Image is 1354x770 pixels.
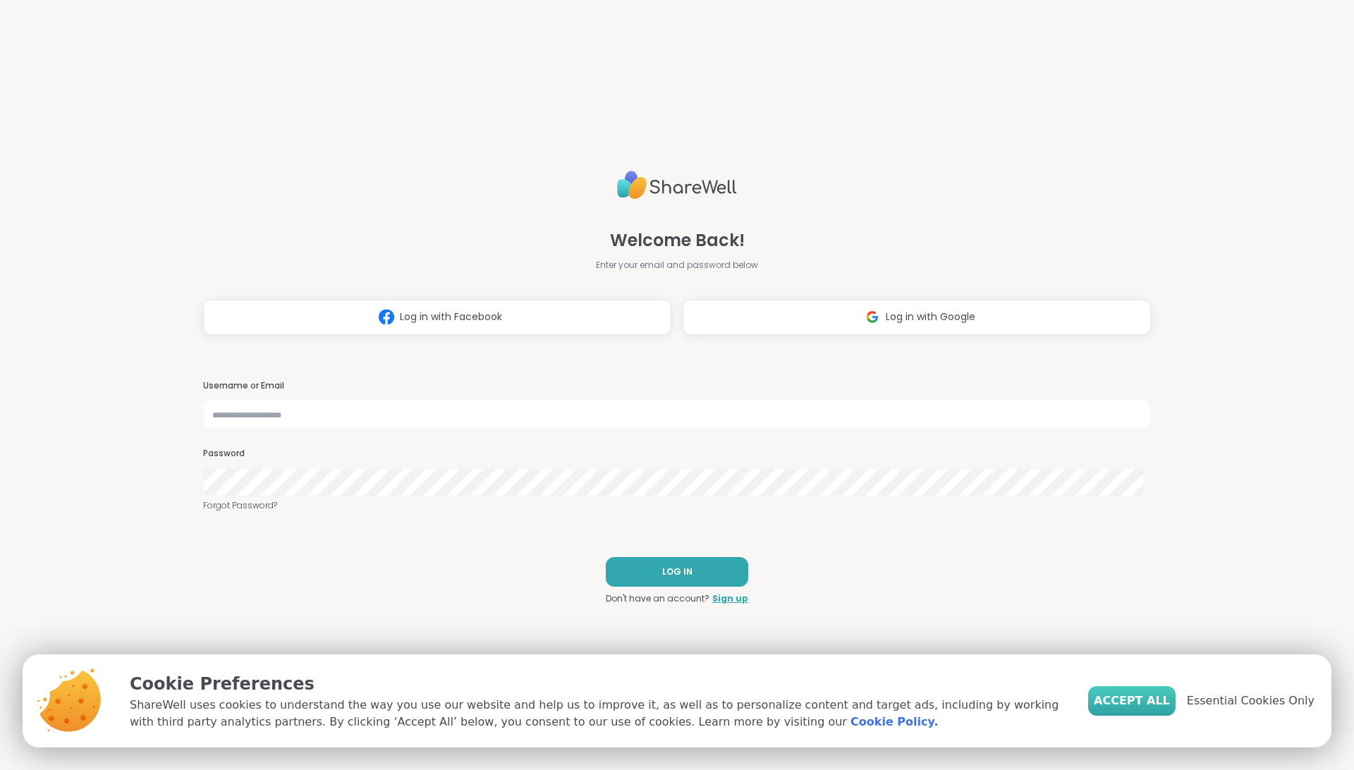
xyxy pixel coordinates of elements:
[712,592,748,605] a: Sign up
[617,165,737,205] img: ShareWell Logo
[203,380,1151,392] h3: Username or Email
[373,304,400,330] img: ShareWell Logomark
[400,310,502,324] span: Log in with Facebook
[203,448,1151,460] h3: Password
[1187,692,1315,709] span: Essential Cookies Only
[850,714,938,731] a: Cookie Policy.
[203,499,1151,512] a: Forgot Password?
[203,300,671,335] button: Log in with Facebook
[596,259,758,271] span: Enter your email and password below
[886,310,975,324] span: Log in with Google
[662,566,693,578] span: LOG IN
[1088,686,1176,716] button: Accept All
[606,557,748,587] button: LOG IN
[606,592,709,605] span: Don't have an account?
[1094,692,1170,709] span: Accept All
[130,671,1066,697] p: Cookie Preferences
[859,304,886,330] img: ShareWell Logomark
[130,697,1066,731] p: ShareWell uses cookies to understand the way you use our website and help us to improve it, as we...
[610,228,745,253] span: Welcome Back!
[683,300,1151,335] button: Log in with Google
